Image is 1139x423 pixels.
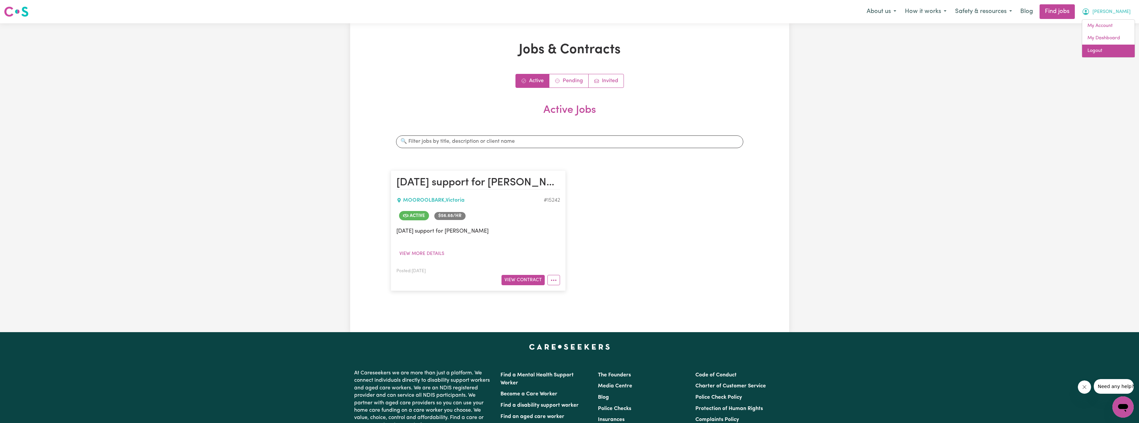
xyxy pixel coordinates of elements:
[1078,380,1091,394] iframe: Close message
[951,5,1016,19] button: Safety & resources
[500,372,574,386] a: Find a Mental Health Support Worker
[1094,379,1134,394] iframe: Message from company
[1077,5,1135,19] button: My Account
[396,269,426,273] span: Posted: [DATE]
[1040,4,1075,19] a: Find jobs
[396,227,560,235] p: [DATE] support for [PERSON_NAME]
[529,344,610,349] a: Careseekers home page
[391,104,749,127] h2: Active Jobs
[1016,4,1037,19] a: Blog
[695,406,763,411] a: Protection of Human Rights
[396,196,544,204] div: MOOROOLBARK , Victoria
[549,74,589,88] a: Contracts pending review
[1082,19,1135,58] div: My Account
[1082,20,1135,32] a: My Account
[695,395,742,400] a: Police Check Policy
[500,391,557,397] a: Become a Care Worker
[4,6,29,18] img: Careseekers logo
[547,275,560,285] button: More options
[544,196,560,204] div: Job ID #15242
[598,383,632,389] a: Media Centre
[4,5,40,10] span: Need any help?
[1082,45,1135,57] a: Logout
[501,275,545,285] button: View Contract
[399,211,429,220] span: Job is active
[434,212,466,220] span: Job rate per hour
[901,5,951,19] button: How it works
[396,176,560,189] h2: Tuesday support for ethan
[516,74,549,88] a: Active jobs
[589,74,624,88] a: Job invitations
[598,417,625,422] a: Insurances
[695,417,739,422] a: Complaints Policy
[695,383,766,389] a: Charter of Customer Service
[862,5,901,19] button: About us
[4,4,29,19] a: Careseekers logo
[500,403,579,408] a: Find a disability support worker
[598,406,631,411] a: Police Checks
[396,249,447,259] button: View more details
[1112,396,1134,418] iframe: Button to launch messaging window
[500,414,564,419] a: Find an aged care worker
[391,42,749,58] h1: Jobs & Contracts
[396,135,743,148] input: 🔍 Filter jobs by title, description or client name
[598,372,631,378] a: The Founders
[695,372,737,378] a: Code of Conduct
[1092,8,1131,16] span: [PERSON_NAME]
[1082,32,1135,45] a: My Dashboard
[598,395,609,400] a: Blog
